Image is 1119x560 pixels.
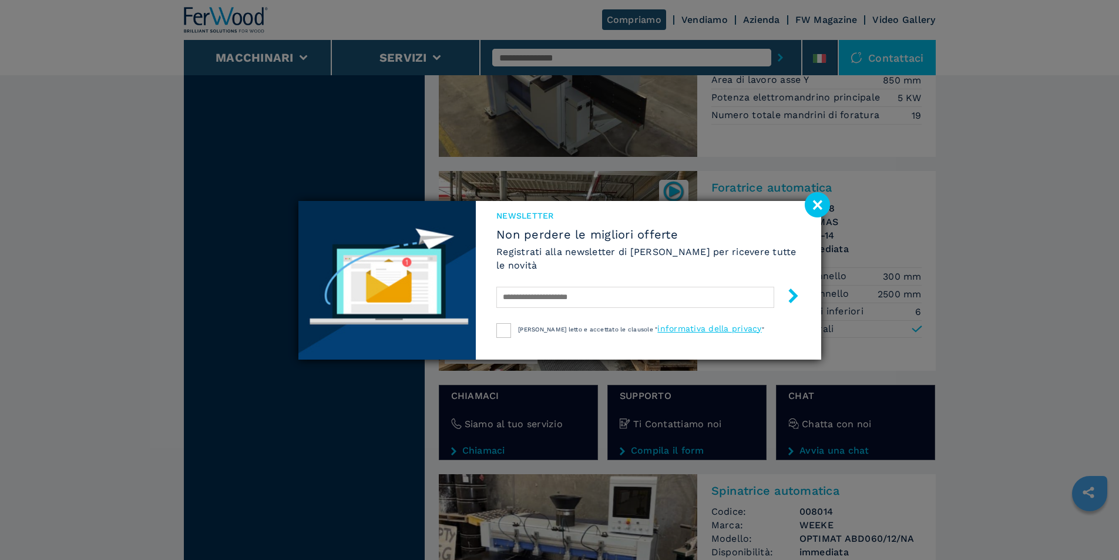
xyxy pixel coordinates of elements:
img: Newsletter image [298,201,476,360]
a: informativa della privacy [657,324,761,333]
span: " [762,326,764,333]
button: submit-button [774,284,801,311]
span: Non perdere le migliori offerte [496,227,800,242]
h6: Registrati alla newsletter di [PERSON_NAME] per ricevere tutte le novità [496,245,800,272]
span: NEWSLETTER [496,210,800,222]
span: [PERSON_NAME] letto e accettato le clausole " [518,326,657,333]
